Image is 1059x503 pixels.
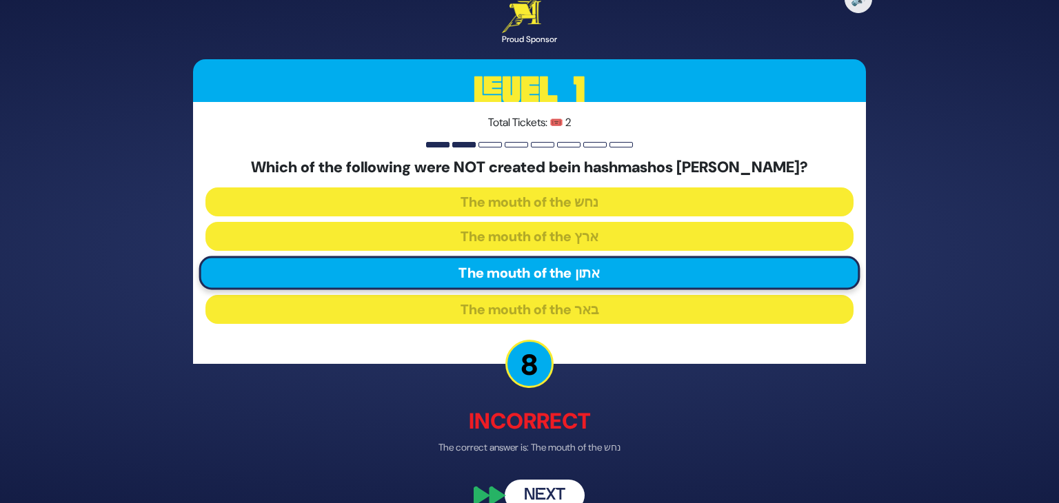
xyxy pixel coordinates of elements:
[199,256,860,290] button: The mouth of the אתון
[205,158,854,176] h5: Which of the following were NOT created bein hashmashos [PERSON_NAME]?
[193,440,866,455] p: The correct answer is: The mouth of the נחש
[505,340,554,388] p: 8
[193,404,866,438] p: Incorrect
[205,187,854,216] button: The mouth of the נחש
[205,114,854,131] p: Total Tickets: 🎟️ 2
[502,33,557,45] div: Proud Sponsor
[193,59,866,121] h3: Level 1
[205,222,854,251] button: The mouth of the ארץ
[205,295,854,324] button: The mouth of the באר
